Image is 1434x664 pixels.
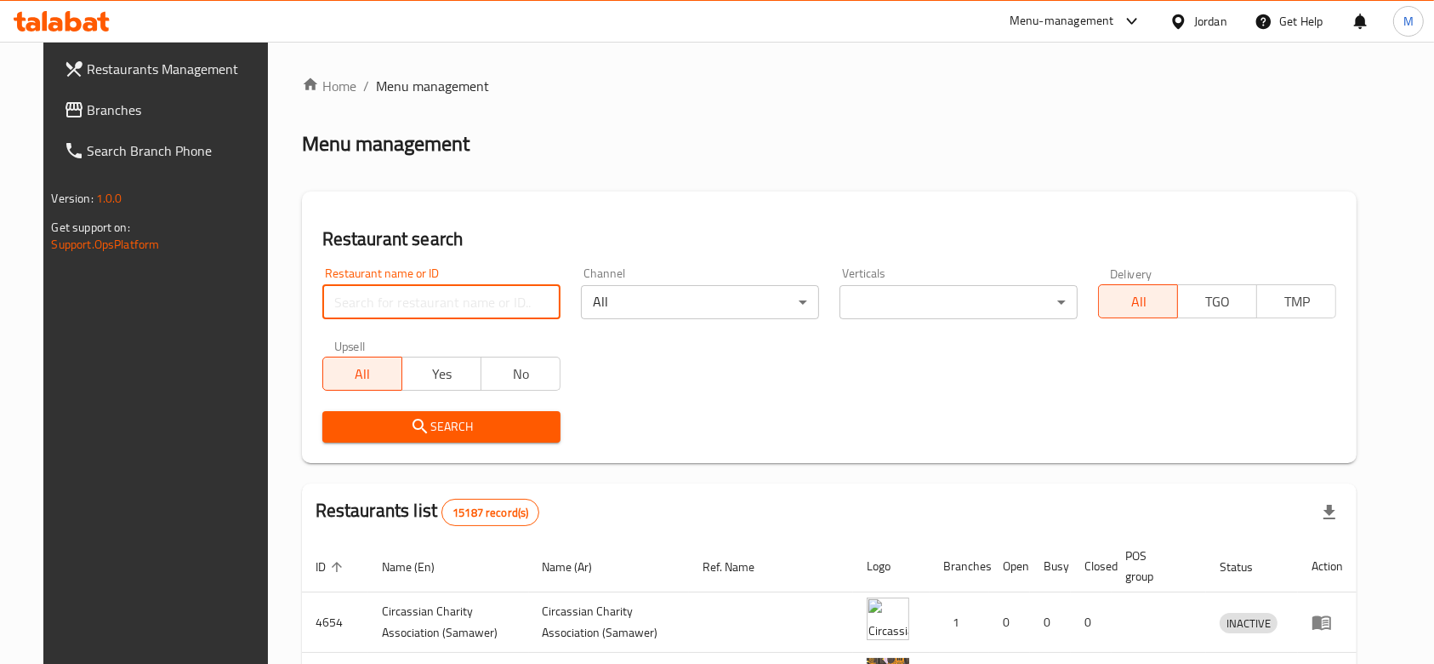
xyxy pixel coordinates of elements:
[543,557,615,577] span: Name (Ar)
[1403,12,1414,31] span: M
[1010,11,1114,31] div: Menu-management
[1098,284,1178,318] button: All
[322,285,561,319] input: Search for restaurant name or ID..
[322,226,1337,252] h2: Restaurant search
[302,130,469,157] h2: Menu management
[703,557,777,577] span: Ref. Name
[1125,546,1186,587] span: POS group
[853,541,930,592] th: Logo
[368,592,529,653] td: ​Circassian ​Charity ​Association​ (Samawer)
[88,100,270,120] span: Branches
[336,416,547,438] span: Search
[50,89,283,130] a: Branches
[1110,267,1152,279] label: Delivery
[302,76,1357,96] nav: breadcrumb
[363,76,369,96] li: /
[88,140,270,161] span: Search Branch Phone
[52,216,130,238] span: Get support on:
[88,59,270,79] span: Restaurants Management
[1264,289,1329,314] span: TMP
[1256,284,1336,318] button: TMP
[316,498,540,526] h2: Restaurants list
[382,557,457,577] span: Name (En)
[1312,612,1343,633] div: Menu
[867,598,909,640] img: ​Circassian ​Charity ​Association​ (Samawer)
[302,76,356,96] a: Home
[334,340,366,352] label: Upsell
[481,357,561,391] button: No
[1030,592,1071,653] td: 0
[409,362,475,386] span: Yes
[316,557,348,577] span: ID
[529,592,690,653] td: ​Circassian ​Charity ​Association​ (Samawer)
[1185,289,1250,314] span: TGO
[488,362,554,386] span: No
[989,592,1030,653] td: 0
[1309,492,1350,533] div: Export file
[1220,614,1278,633] span: INACTIVE
[930,592,989,653] td: 1
[1071,541,1112,592] th: Closed
[839,285,1078,319] div: ​
[1030,541,1071,592] th: Busy
[930,541,989,592] th: Branches
[322,411,561,443] button: Search
[50,130,283,171] a: Search Branch Phone
[1194,12,1227,31] div: Jordan
[52,187,94,209] span: Version:
[401,357,481,391] button: Yes
[1177,284,1257,318] button: TGO
[989,541,1030,592] th: Open
[302,592,368,653] td: 4654
[50,49,283,89] a: Restaurants Management
[1298,541,1357,592] th: Action
[1106,289,1171,314] span: All
[581,285,819,319] div: All
[1071,592,1112,653] td: 0
[442,505,538,521] span: 15187 record(s)
[96,187,122,209] span: 1.0.0
[322,357,402,391] button: All
[1220,557,1275,577] span: Status
[330,362,395,386] span: All
[441,499,539,526] div: Total records count
[376,76,489,96] span: Menu management
[52,233,160,255] a: Support.OpsPlatform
